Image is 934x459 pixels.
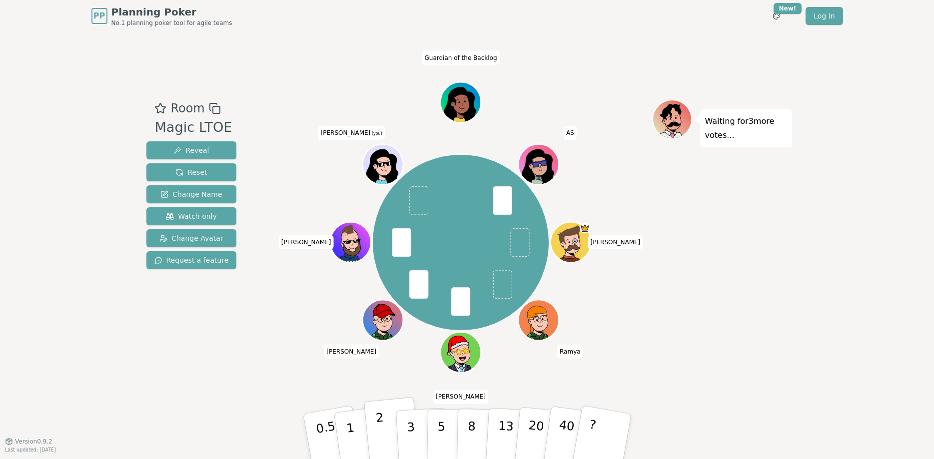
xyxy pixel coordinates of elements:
div: New! [774,3,802,14]
button: Add as favourite [154,99,166,117]
span: Reveal [173,145,209,155]
span: No.1 planning poker tool for agile teams [111,19,232,27]
a: PPPlanning PokerNo.1 planning poker tool for agile teams [91,5,232,27]
span: Jake is the host [580,223,590,233]
span: Change Name [160,189,222,199]
span: Reset [175,167,207,177]
span: Click to change your name [557,345,583,359]
span: Click to change your name [324,345,379,359]
button: Reset [146,163,237,181]
span: Request a feature [154,255,229,265]
span: Click to change your name [588,235,643,249]
span: Click to change your name [422,51,499,65]
button: Change Name [146,185,237,203]
span: Change Avatar [159,233,223,243]
span: (you) [370,131,382,136]
span: Version 0.9.2 [15,438,52,446]
span: Click to change your name [279,235,334,249]
span: Watch only [166,211,217,221]
button: Reveal [146,141,237,159]
button: Click to change your avatar [364,145,402,183]
button: Change Avatar [146,229,237,247]
a: Log in [806,7,843,25]
span: PP [93,10,105,22]
span: Click to change your name [433,390,488,404]
button: Watch only [146,207,237,225]
button: New! [768,7,786,25]
span: Last updated: [DATE] [5,447,56,453]
button: Version0.9.2 [5,438,52,446]
div: Magic LTOE [154,117,232,138]
span: Click to change your name [318,126,385,140]
button: Request a feature [146,251,237,269]
span: Click to change your name [564,126,577,140]
span: Planning Poker [111,5,232,19]
p: Waiting for 3 more votes... [705,114,787,142]
span: Room [170,99,204,117]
